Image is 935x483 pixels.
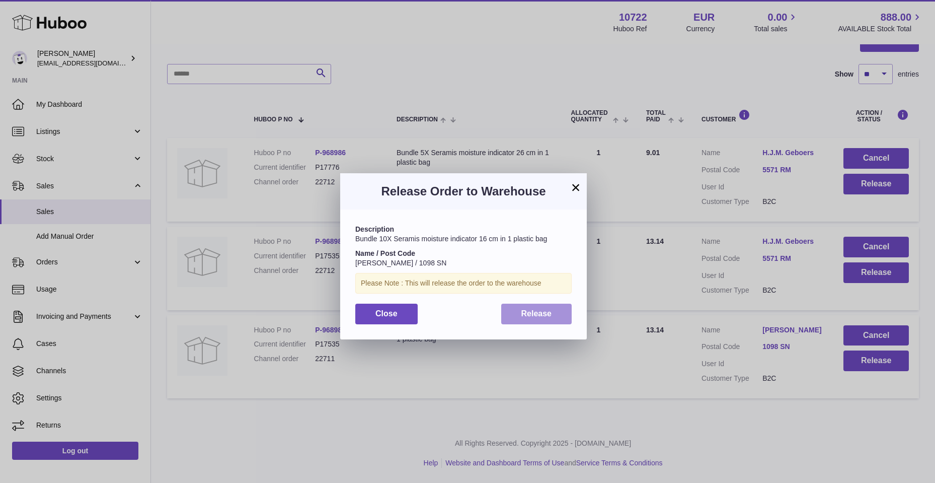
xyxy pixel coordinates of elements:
[355,235,547,243] span: Bundle 10X Seramis moisture indicator 16 cm in 1 plastic bag
[355,304,418,324] button: Close
[355,225,394,233] strong: Description
[355,273,572,294] div: Please Note : This will release the order to the warehouse
[355,249,415,257] strong: Name / Post Code
[521,309,552,318] span: Release
[355,259,446,267] span: [PERSON_NAME] / 1098 SN
[355,183,572,199] h3: Release Order to Warehouse
[570,181,582,193] button: ×
[501,304,572,324] button: Release
[375,309,398,318] span: Close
